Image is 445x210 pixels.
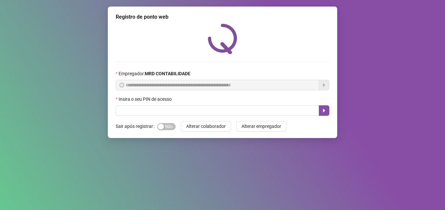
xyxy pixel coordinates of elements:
[145,71,190,76] strong: MRD CONTABILIDADE
[119,70,190,77] span: Empregador :
[116,13,329,21] div: Registro de ponto web
[321,108,327,113] span: caret-right
[181,121,231,131] button: Alterar colaborador
[120,83,124,87] span: info-circle
[242,123,281,130] span: Alterar empregador
[236,121,286,131] button: Alterar empregador
[116,121,157,131] label: Sair após registrar
[186,123,226,130] span: Alterar colaborador
[208,24,237,54] img: QRPoint
[116,96,176,103] label: Insira o seu PIN de acesso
